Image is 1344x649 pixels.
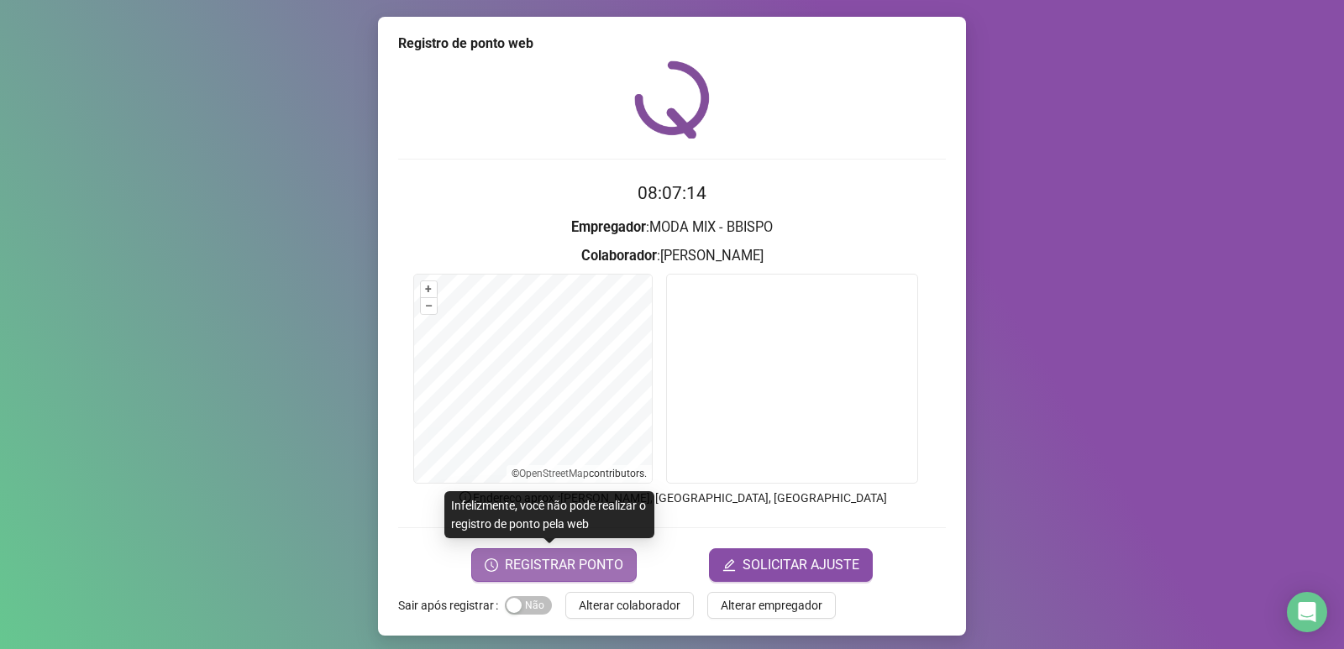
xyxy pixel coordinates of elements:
[505,555,623,575] span: REGISTRAR PONTO
[579,596,680,615] span: Alterar colaborador
[398,489,946,507] p: Endereço aprox. : [PERSON_NAME], [GEOGRAPHIC_DATA], [GEOGRAPHIC_DATA]
[1287,592,1327,632] div: Open Intercom Messenger
[398,217,946,238] h3: : MODA MIX - BBISPO
[721,596,822,615] span: Alterar empregador
[398,245,946,267] h3: : [PERSON_NAME]
[571,219,646,235] strong: Empregador
[398,592,505,619] label: Sair após registrar
[444,491,654,538] div: Infelizmente, você não pode realizar o registro de ponto pela web
[707,592,836,619] button: Alterar empregador
[634,60,710,139] img: QRPoint
[421,298,437,314] button: –
[709,548,873,582] button: editSOLICITAR AJUSTE
[398,34,946,54] div: Registro de ponto web
[512,468,647,479] li: © contributors.
[485,558,498,572] span: clock-circle
[743,555,859,575] span: SOLICITAR AJUSTE
[519,468,589,479] a: OpenStreetMap
[722,558,736,572] span: edit
[471,548,637,582] button: REGISTRAR PONTO
[458,489,473,505] span: info-circle
[581,248,657,264] strong: Colaborador
[638,183,706,203] time: 08:07:14
[565,592,694,619] button: Alterar colaborador
[421,281,437,297] button: +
